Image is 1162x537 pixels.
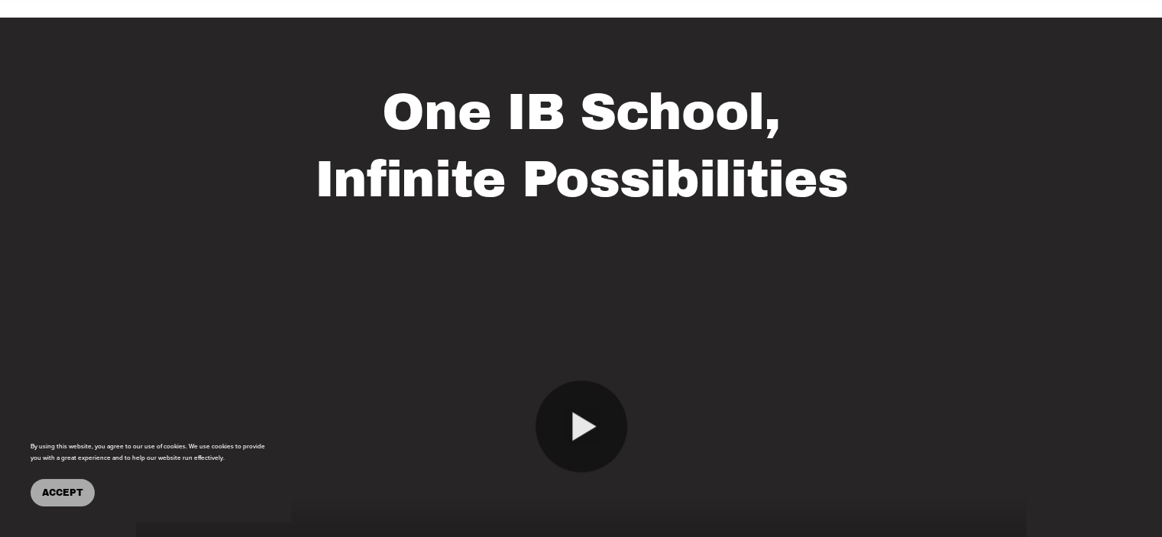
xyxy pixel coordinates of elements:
[136,79,1025,213] h2: One IB School, Infinite Possibilities
[536,380,627,472] button: Play
[15,425,290,522] section: Cookie banner
[31,441,275,464] p: By using this website, you agree to our use of cookies. We use cookies to provide you with a grea...
[42,487,83,498] span: Accept
[31,479,95,506] button: Accept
